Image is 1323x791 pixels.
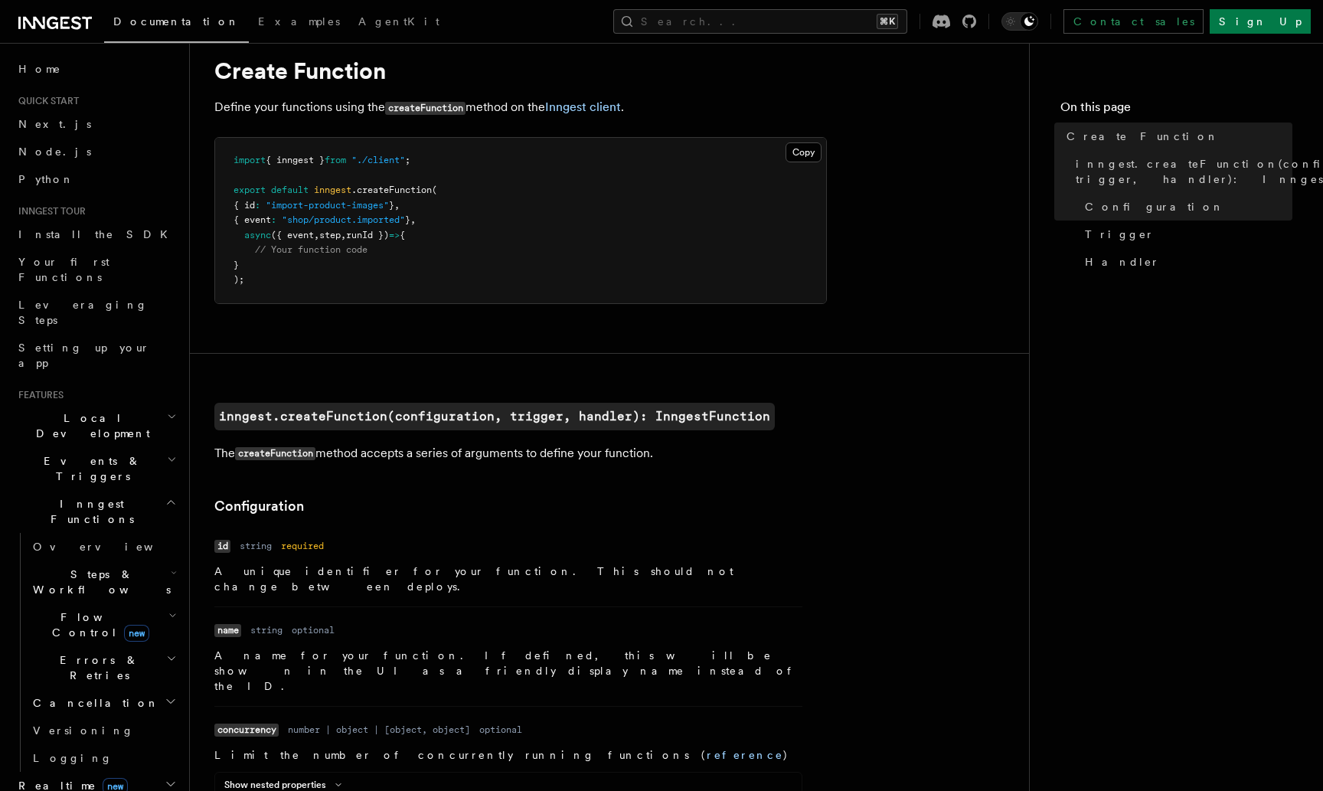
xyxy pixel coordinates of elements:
[1001,12,1038,31] button: Toggle dark mode
[18,228,177,240] span: Install the SDK
[319,230,341,240] span: step
[346,230,389,240] span: runId })
[255,244,367,255] span: // Your function code
[244,230,271,240] span: async
[351,185,432,195] span: .createFunction
[234,185,266,195] span: export
[877,14,898,29] kbd: ⌘K
[266,200,389,211] span: "import-product-images"
[18,145,91,158] span: Node.js
[314,185,351,195] span: inngest
[224,779,348,791] button: Show nested properties
[214,648,802,694] p: A name for your function. If defined, this will be shown in the UI as a friendly display name ins...
[234,155,266,165] span: import
[12,404,180,447] button: Local Development
[249,5,349,41] a: Examples
[214,624,241,637] code: name
[1079,221,1292,248] a: Trigger
[258,15,340,28] span: Examples
[12,389,64,401] span: Features
[12,55,180,83] a: Home
[1067,129,1219,144] span: Create Function
[389,230,400,240] span: =>
[27,695,159,711] span: Cancellation
[234,214,271,225] span: { event
[235,447,315,460] code: createFunction
[12,490,180,533] button: Inngest Functions
[234,274,244,285] span: );
[214,403,775,430] a: inngest.createFunction(configuration, trigger, handler): InngestFunction
[389,200,394,211] span: }
[292,624,335,636] dd: optional
[27,646,180,689] button: Errors & Retries
[18,256,109,283] span: Your first Functions
[271,185,309,195] span: default
[1085,254,1160,270] span: Handler
[18,299,148,326] span: Leveraging Steps
[250,624,283,636] dd: string
[214,724,279,737] code: concurrency
[214,495,304,517] a: Configuration
[12,533,180,772] div: Inngest Functions
[1079,193,1292,221] a: Configuration
[613,9,907,34] button: Search...⌘K
[12,248,180,291] a: Your first Functions
[214,747,802,763] p: Limit the number of concurrently running functions ( )
[12,138,180,165] a: Node.js
[479,724,522,736] dd: optional
[12,334,180,377] a: Setting up your app
[33,752,113,764] span: Logging
[325,155,346,165] span: from
[27,603,180,646] button: Flow Controlnew
[282,214,405,225] span: "shop/product.imported"
[214,443,827,465] p: The method accepts a series of arguments to define your function.
[400,230,405,240] span: {
[1070,150,1292,193] a: inngest.createFunction(configuration, trigger, handler): InngestFunction
[358,15,439,28] span: AgentKit
[27,689,180,717] button: Cancellation
[18,118,91,130] span: Next.js
[1085,227,1155,242] span: Trigger
[240,540,272,552] dd: string
[12,496,165,527] span: Inngest Functions
[18,61,61,77] span: Home
[545,100,621,114] a: Inngest client
[124,625,149,642] span: new
[27,744,180,772] a: Logging
[1079,248,1292,276] a: Handler
[288,724,470,736] dd: number | object | [object, object]
[1085,199,1224,214] span: Configuration
[1063,9,1204,34] a: Contact sales
[349,5,449,41] a: AgentKit
[12,165,180,193] a: Python
[234,200,255,211] span: { id
[405,214,410,225] span: }
[271,214,276,225] span: :
[18,173,74,185] span: Python
[214,96,827,119] p: Define your functions using the method on the .
[214,540,230,553] code: id
[12,221,180,248] a: Install the SDK
[214,564,802,594] p: A unique identifier for your function. This should not change between deploys.
[27,610,168,640] span: Flow Control
[27,652,166,683] span: Errors & Retries
[385,102,465,115] code: createFunction
[12,410,167,441] span: Local Development
[405,155,410,165] span: ;
[314,230,319,240] span: ,
[27,561,180,603] button: Steps & Workflows
[12,205,86,217] span: Inngest tour
[104,5,249,43] a: Documentation
[266,155,325,165] span: { inngest }
[33,724,134,737] span: Versioning
[432,185,437,195] span: (
[341,230,346,240] span: ,
[234,260,239,270] span: }
[12,291,180,334] a: Leveraging Steps
[27,717,180,744] a: Versioning
[113,15,240,28] span: Documentation
[12,453,167,484] span: Events & Triggers
[12,95,79,107] span: Quick start
[214,57,827,84] h1: Create Function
